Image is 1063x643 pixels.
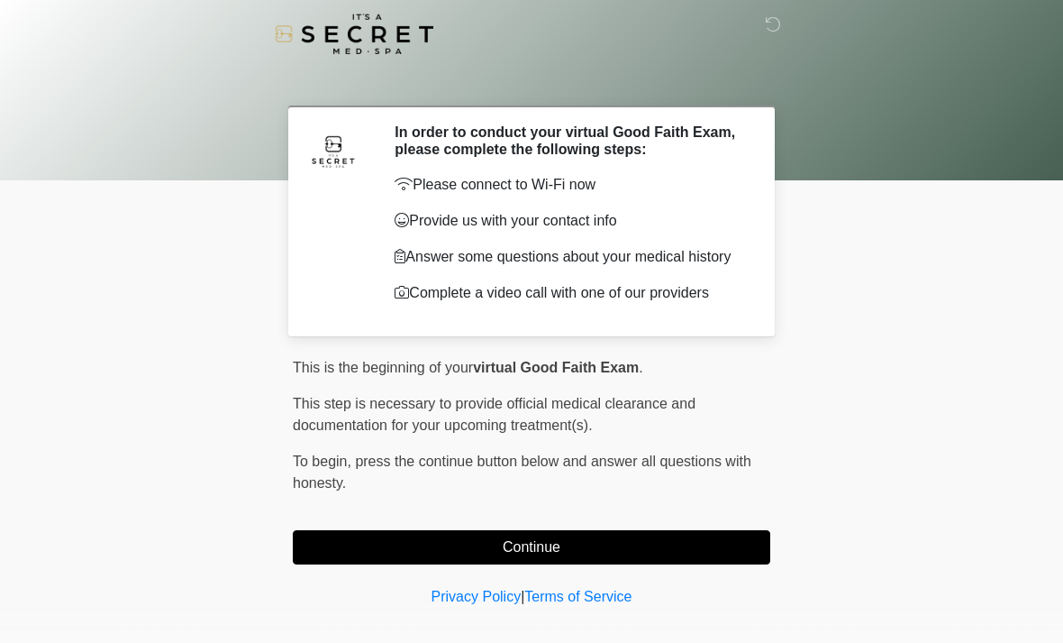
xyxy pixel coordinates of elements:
h2: In order to conduct your virtual Good Faith Exam, please complete the following steps: [395,124,743,158]
p: Provide us with your contact info [395,210,743,232]
button: Continue [293,530,770,565]
h1: ‎ ‎ [279,65,784,98]
img: Agent Avatar [306,124,360,178]
span: This step is necessary to provide official medical clearance and documentation for your upcoming ... [293,396,695,433]
p: Please connect to Wi-Fi now [395,174,743,196]
span: press the continue button below and answer all questions with honesty. [293,454,751,491]
span: To begin, [293,454,355,469]
span: This is the beginning of your [293,360,473,375]
p: Answer some questions about your medical history [395,246,743,268]
a: | [521,589,524,604]
span: . [639,360,642,375]
a: Terms of Service [524,589,631,604]
strong: virtual Good Faith Exam [473,360,639,375]
a: Privacy Policy [432,589,522,604]
p: Complete a video call with one of our providers [395,282,743,304]
img: It's A Secret Med Spa Logo [275,14,433,54]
